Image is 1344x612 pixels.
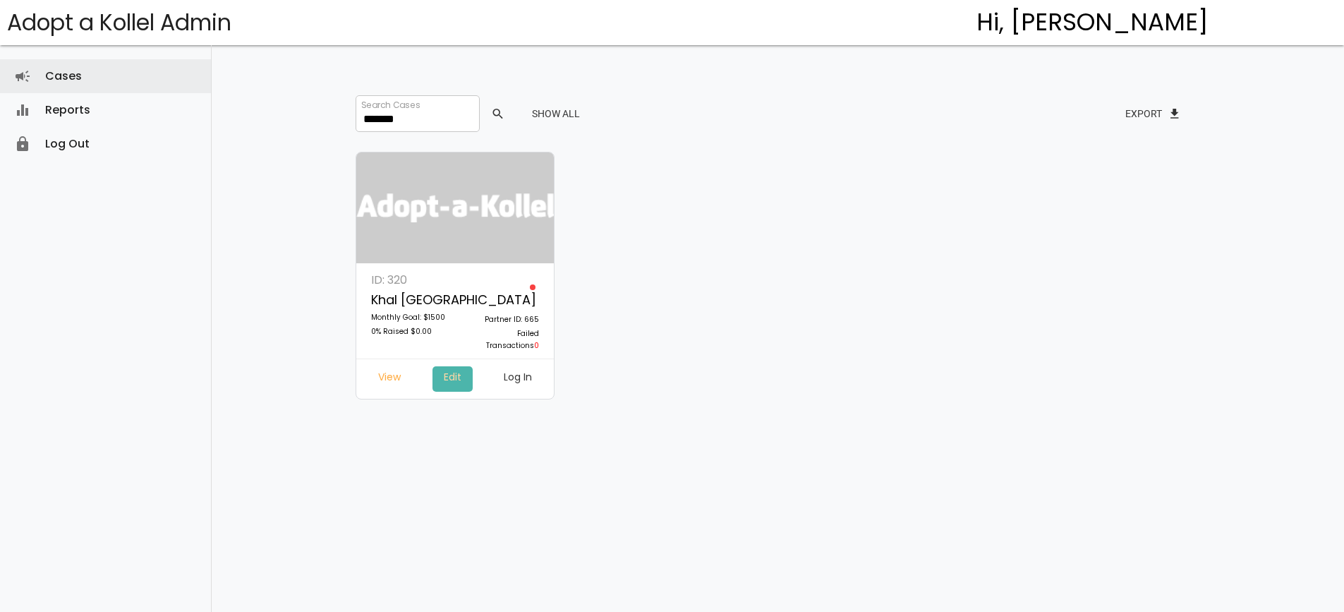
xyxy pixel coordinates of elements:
[14,93,31,127] i: equalizer
[480,101,514,126] button: search
[14,127,31,161] i: lock
[463,313,539,328] p: Partner ID: 665
[371,289,447,311] p: Khal [GEOGRAPHIC_DATA]
[492,366,543,392] a: Log In
[371,325,447,340] p: 0% Raised $0.00
[14,59,31,93] i: campaign
[363,270,455,359] a: ID: 320 Khal [GEOGRAPHIC_DATA] Monthly Goal: $1500 0% Raised $0.00
[976,9,1209,36] h4: Hi, [PERSON_NAME]
[1168,101,1182,126] span: file_download
[463,328,539,352] p: Failed Transactions
[534,340,539,351] span: 0
[432,366,473,392] a: Edit
[371,311,447,325] p: Monthly Goal: $1500
[367,366,412,392] a: View
[371,270,447,289] p: ID: 320
[491,101,505,126] span: search
[455,270,547,359] a: Partner ID: 665 Failed Transactions0
[356,152,555,264] img: logonobg.png
[521,101,591,126] button: Show All
[1114,101,1193,126] button: Exportfile_download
